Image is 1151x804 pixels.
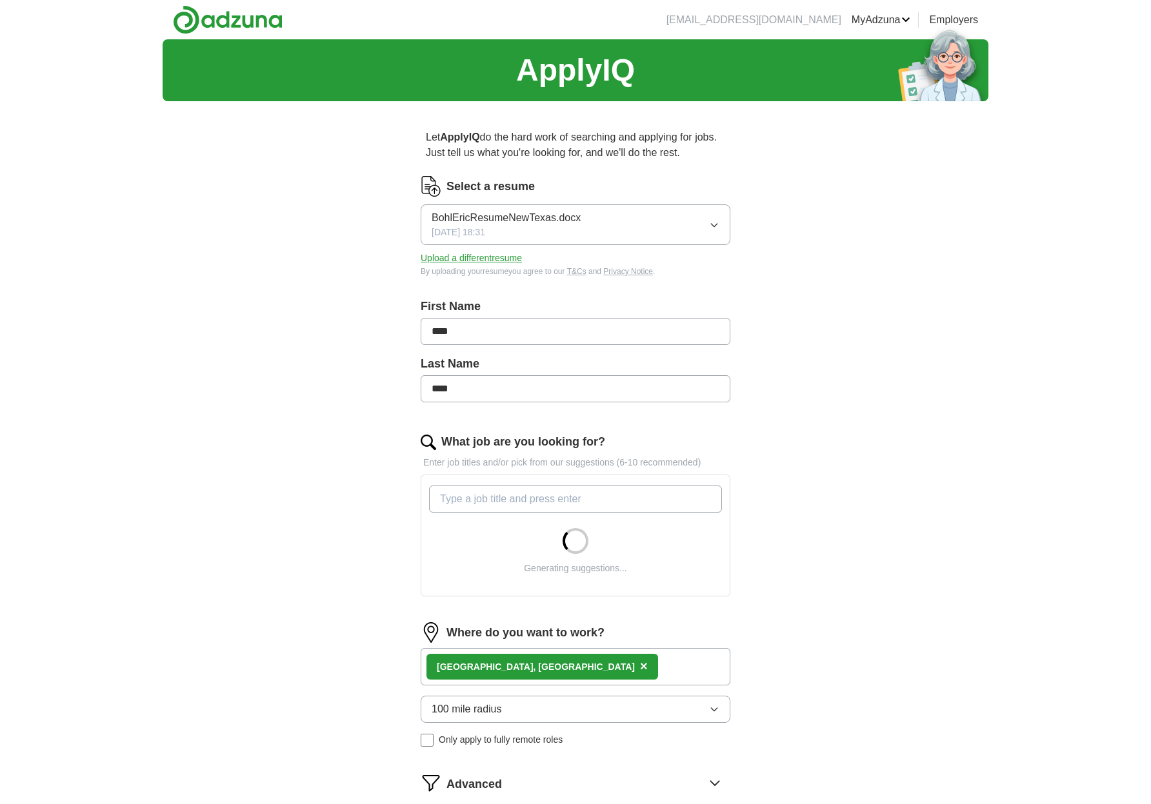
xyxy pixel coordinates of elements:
[446,776,502,793] span: Advanced
[421,772,441,793] img: filter
[439,733,563,747] span: Only apply to fully remote roles
[441,433,605,451] label: What job are you looking for?
[516,47,635,93] h1: ApplyIQ
[432,210,581,226] span: BohlEricResumeNewTexas.docx
[446,624,605,642] label: Where do you want to work?
[437,660,635,674] div: [GEOGRAPHIC_DATA], [GEOGRAPHIC_DATA]
[603,267,653,276] a: Privacy Notice
[440,132,479,142] strong: ApplyIQ
[421,204,730,245] button: BohlEricResumeNewTexas.docx[DATE] 18:31
[421,355,730,373] label: Last Name
[421,622,441,643] img: location.png
[432,226,485,239] span: [DATE] 18:31
[421,251,522,265] button: Upload a differentresume
[446,178,535,195] label: Select a resume
[421,456,730,469] p: Enter job titles and/or pick from our suggestions (6-10 recommended)
[432,701,502,717] span: 100 mile radius
[640,659,648,673] span: ×
[421,298,730,315] label: First Name
[421,176,441,197] img: CV Icon
[567,267,586,276] a: T&Cs
[524,562,627,575] div: Generating suggestions...
[852,12,911,28] a: MyAdzuna
[429,485,722,513] input: Type a job title and press enter
[640,657,648,676] button: ×
[666,12,841,28] li: [EMAIL_ADDRESS][DOMAIN_NAME]
[929,12,978,28] a: Employers
[421,124,730,166] p: Let do the hard work of searching and applying for jobs. Just tell us what you're looking for, an...
[421,734,434,747] input: Only apply to fully remote roles
[421,696,730,723] button: 100 mile radius
[421,266,730,277] div: By uploading your resume you agree to our and .
[421,435,436,450] img: search.png
[173,5,283,34] img: Adzuna logo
